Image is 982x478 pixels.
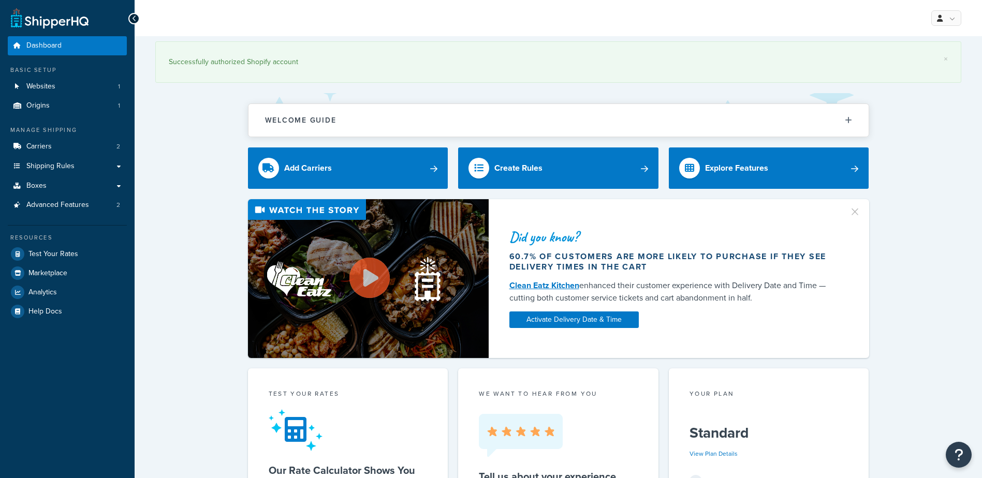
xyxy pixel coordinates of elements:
[690,425,848,441] h5: Standard
[28,250,78,259] span: Test Your Rates
[8,77,127,96] a: Websites1
[26,201,89,210] span: Advanced Features
[8,264,127,282] a: Marketplace
[26,162,75,171] span: Shipping Rules
[118,101,120,110] span: 1
[946,442,972,468] button: Open Resource Center
[8,302,127,321] a: Help Docs
[269,389,428,401] div: Test your rates
[8,137,127,156] li: Carriers
[248,104,869,137] button: Welcome Guide
[8,233,127,242] div: Resources
[8,126,127,135] div: Manage Shipping
[8,96,127,115] a: Origins1
[458,147,658,189] a: Create Rules
[169,55,948,69] div: Successfully authorized Shopify account
[8,96,127,115] li: Origins
[944,55,948,63] a: ×
[494,161,543,175] div: Create Rules
[26,101,50,110] span: Origins
[28,269,67,278] span: Marketplace
[8,66,127,74] div: Basic Setup
[28,307,62,316] span: Help Docs
[509,311,639,328] a: Activate Delivery Date & Time
[8,137,127,156] a: Carriers2
[26,41,62,50] span: Dashboard
[26,142,52,151] span: Carriers
[284,161,332,175] div: Add Carriers
[8,36,127,55] a: Dashboard
[8,77,127,96] li: Websites
[265,116,336,124] h2: Welcome Guide
[705,161,768,175] div: Explore Features
[509,279,579,291] a: Clean Eatz Kitchen
[669,147,869,189] a: Explore Features
[8,283,127,302] a: Analytics
[690,389,848,401] div: Your Plan
[690,449,738,458] a: View Plan Details
[509,230,837,244] div: Did you know?
[116,142,120,151] span: 2
[248,147,448,189] a: Add Carriers
[509,279,837,304] div: enhanced their customer experience with Delivery Date and Time — cutting both customer service ti...
[8,245,127,263] a: Test Your Rates
[118,82,120,91] span: 1
[116,201,120,210] span: 2
[8,176,127,196] a: Boxes
[8,196,127,215] li: Advanced Features
[26,82,55,91] span: Websites
[26,182,47,190] span: Boxes
[8,196,127,215] a: Advanced Features2
[509,251,837,272] div: 60.7% of customers are more likely to purchase if they see delivery times in the cart
[479,389,638,398] p: we want to hear from you
[248,199,489,358] img: Video thumbnail
[8,157,127,176] a: Shipping Rules
[28,288,57,297] span: Analytics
